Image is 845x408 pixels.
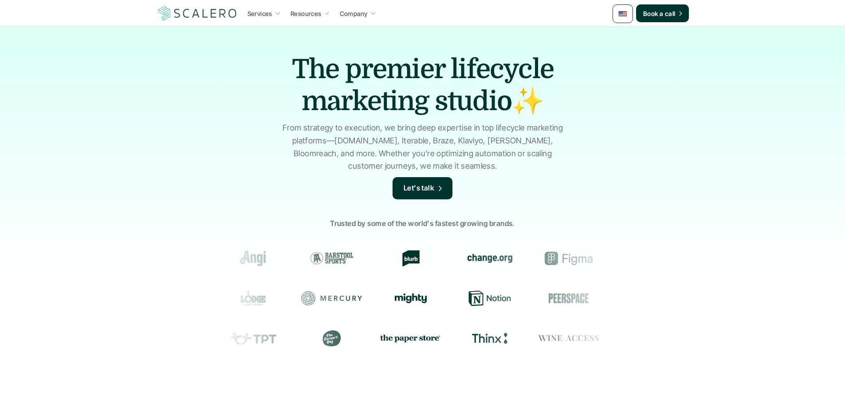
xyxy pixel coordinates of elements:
[279,122,567,173] p: From strategy to execution, we bring deep expertise in top lifecycle marketing platforms—[DOMAIN_...
[636,4,689,22] a: Book a call
[815,378,836,399] iframe: gist-messenger-bubble-iframe
[404,182,435,194] p: Let's talk
[291,9,322,18] p: Resources
[157,5,238,21] a: Scalero company logotype
[643,9,676,18] p: Book a call
[340,9,368,18] p: Company
[393,177,453,199] a: Let's talk
[267,53,578,117] h1: The premier lifecycle marketing studio✨
[248,9,272,18] p: Services
[157,5,238,22] img: Scalero company logotype
[618,9,627,18] img: 🇺🇸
